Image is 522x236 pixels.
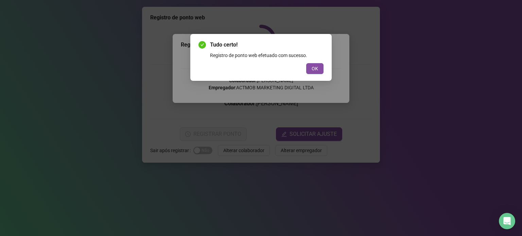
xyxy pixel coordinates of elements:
span: check-circle [198,41,206,49]
span: OK [312,65,318,72]
div: Registro de ponto web efetuado com sucesso. [210,52,324,59]
button: OK [306,63,324,74]
div: Open Intercom Messenger [499,213,515,229]
span: Tudo certo! [210,41,324,49]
